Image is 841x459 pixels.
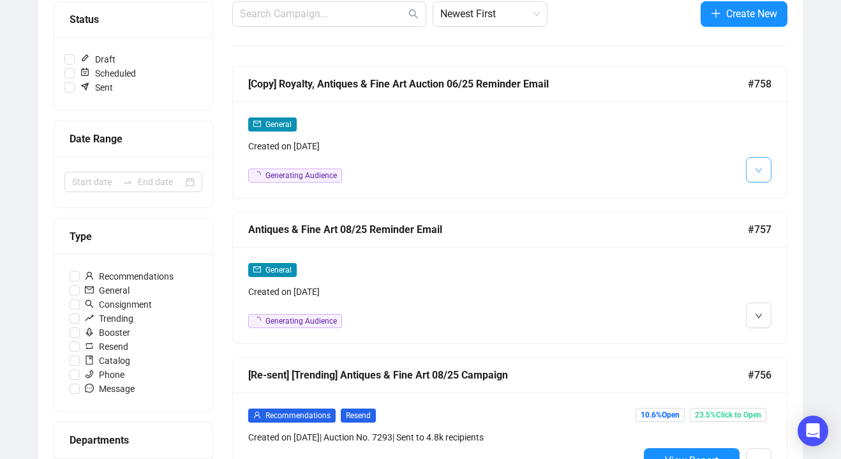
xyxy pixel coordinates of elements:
span: message [85,384,94,393]
span: search [85,299,94,308]
div: Open Intercom Messenger [798,416,828,446]
div: Departments [70,432,197,448]
span: plus [711,8,721,19]
span: Generating Audience [265,171,337,180]
span: search [408,9,419,19]
span: Create New [726,6,777,22]
button: Create New [701,1,787,27]
a: [Copy] Royalty, Antiques & Fine Art Auction 06/25 Reminder Email#758mailGeneralCreated on [DATE]l... [232,66,787,199]
div: Type [70,229,197,245]
span: down [755,312,763,320]
span: down [755,167,763,174]
span: book [85,356,94,365]
span: Scheduled [75,66,141,80]
div: Status [70,11,197,27]
span: retweet [85,342,94,350]
span: General [265,120,292,129]
div: [Copy] Royalty, Antiques & Fine Art Auction 06/25 Reminder Email [248,76,748,92]
span: Recommendations [80,269,179,283]
span: user [253,411,261,419]
div: Created on [DATE] [248,285,639,299]
span: Message [80,382,140,396]
span: swap-right [123,177,133,187]
span: Trending [80,312,138,326]
span: user [85,271,94,280]
span: Draft [75,52,121,66]
div: Created on [DATE] | Auction No. 7293 | Sent to 4.8k recipients [248,430,639,444]
span: Resend [341,409,376,423]
div: Antiques & Fine Art 08/25 Reminder Email [248,222,748,237]
div: [Re-sent] [Trending] Antiques & Fine Art 08/25 Campaign [248,367,748,383]
a: Antiques & Fine Art 08/25 Reminder Email#757mailGeneralCreated on [DATE]loadingGenerating Audience [232,211,787,344]
span: Newest First [440,2,540,26]
input: End date [138,175,183,189]
span: mail [253,120,261,128]
span: to [123,177,133,187]
input: Search Campaign... [240,6,406,22]
span: Consignment [80,297,157,312]
span: Booster [80,326,135,340]
input: Start date [72,175,117,189]
div: Created on [DATE] [248,139,639,153]
span: mail [253,266,261,273]
span: General [265,266,292,275]
span: Catalog [80,354,135,368]
span: 10.6% Open [636,408,685,422]
span: loading [253,317,261,324]
span: #758 [748,76,771,92]
span: Resend [80,340,133,354]
span: phone [85,370,94,379]
span: #757 [748,222,771,237]
span: rise [85,313,94,322]
span: 23.5% Click to Open [690,408,766,422]
span: mail [85,285,94,294]
span: Phone [80,368,130,382]
span: Generating Audience [265,317,337,326]
span: loading [253,171,261,179]
span: Sent [75,80,118,94]
span: rocket [85,327,94,336]
span: #756 [748,367,771,383]
div: Date Range [70,131,197,147]
span: Recommendations [265,411,331,420]
span: General [80,283,135,297]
